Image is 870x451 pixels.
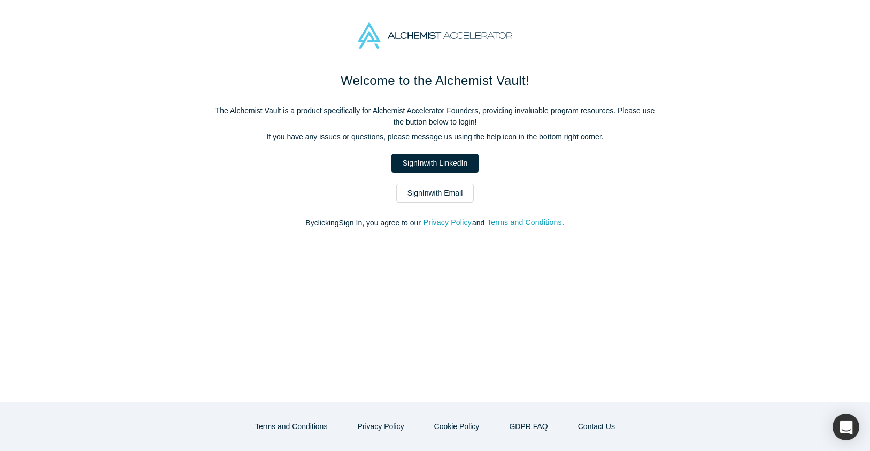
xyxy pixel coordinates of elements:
[346,417,415,436] button: Privacy Policy
[211,131,660,143] p: If you have any issues or questions, please message us using the help icon in the bottom right co...
[498,417,559,436] a: GDPR FAQ
[244,417,338,436] button: Terms and Conditions
[487,216,563,229] button: Terms and Conditions
[423,216,472,229] button: Privacy Policy
[211,105,660,128] p: The Alchemist Vault is a product specifically for Alchemist Accelerator Founders, providing inval...
[211,217,660,229] p: By clicking Sign In , you agree to our and .
[396,184,474,203] a: SignInwith Email
[358,22,512,49] img: Alchemist Accelerator Logo
[391,154,479,173] a: SignInwith LinkedIn
[211,71,660,90] h1: Welcome to the Alchemist Vault!
[423,417,491,436] button: Cookie Policy
[567,417,626,436] button: Contact Us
